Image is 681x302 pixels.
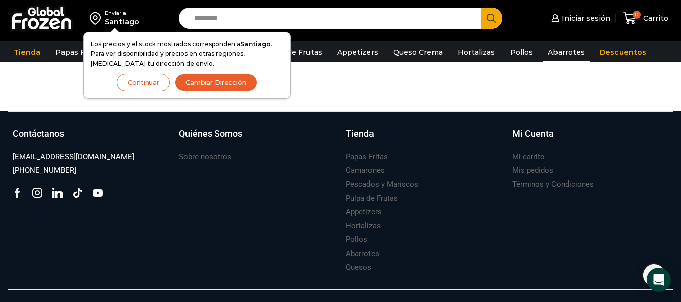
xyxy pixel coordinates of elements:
[179,127,335,150] a: Quiénes Somos
[117,74,170,91] button: Continuar
[13,152,134,162] h3: [EMAIL_ADDRESS][DOMAIN_NAME]
[91,39,283,69] p: Los precios y el stock mostrados corresponden a . Para ver disponibilidad y precios en otras regi...
[105,17,139,27] div: Santiago
[647,268,671,292] div: Open Intercom Messenger
[332,43,383,62] a: Appetizers
[512,177,594,191] a: Términos y Condiciones
[346,221,381,231] h3: Hortalizas
[346,179,418,190] h3: Pescados y Mariscos
[346,205,382,219] a: Appetizers
[549,8,610,28] a: Iniciar sesión
[13,165,76,176] h3: [PHONE_NUMBER]
[346,262,372,273] h3: Quesos
[346,234,367,245] h3: Pollos
[346,219,381,233] a: Hortalizas
[512,152,545,162] h3: Mi carrito
[179,127,242,140] h3: Quiénes Somos
[512,150,545,164] a: Mi carrito
[346,164,385,177] a: Camarones
[453,43,500,62] a: Hortalizas
[13,164,76,177] a: [PHONE_NUMBER]
[105,10,139,17] div: Enviar a
[346,127,374,140] h3: Tienda
[9,43,45,62] a: Tienda
[595,43,651,62] a: Descuentos
[259,43,327,62] a: Pulpa de Frutas
[346,177,418,191] a: Pescados y Mariscos
[388,43,448,62] a: Queso Crema
[13,127,169,150] a: Contáctanos
[346,152,388,162] h3: Papas Fritas
[240,40,271,48] strong: Santiago
[633,11,641,19] span: 0
[346,247,379,261] a: Abarrotes
[346,165,385,176] h3: Camarones
[13,127,64,140] h3: Contáctanos
[90,10,105,27] img: address-field-icon.svg
[175,74,257,91] button: Cambiar Dirección
[346,261,372,274] a: Quesos
[346,233,367,247] a: Pollos
[641,13,668,23] span: Carrito
[13,150,134,164] a: [EMAIL_ADDRESS][DOMAIN_NAME]
[543,43,590,62] a: Abarrotes
[346,249,379,259] h3: Abarrotes
[512,179,594,190] h3: Términos y Condiciones
[505,43,538,62] a: Pollos
[559,13,610,23] span: Iniciar sesión
[346,207,382,217] h3: Appetizers
[346,127,502,150] a: Tienda
[621,7,671,30] a: 0 Carrito
[179,152,231,162] h3: Sobre nosotros
[512,127,668,150] a: Mi Cuenta
[512,164,553,177] a: Mis pedidos
[50,43,106,62] a: Papas Fritas
[346,150,388,164] a: Papas Fritas
[179,150,231,164] a: Sobre nosotros
[512,165,553,176] h3: Mis pedidos
[512,127,554,140] h3: Mi Cuenta
[346,192,398,205] a: Pulpa de Frutas
[481,8,502,29] button: Search button
[346,193,398,204] h3: Pulpa de Frutas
